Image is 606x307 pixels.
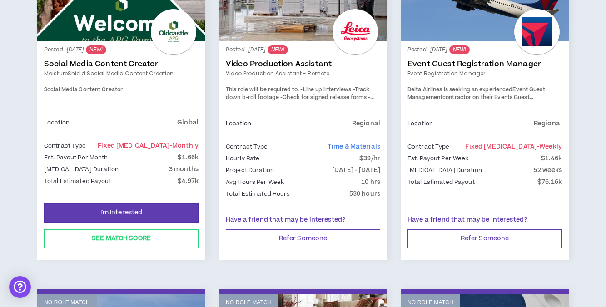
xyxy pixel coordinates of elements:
p: [DATE] - [DATE] [332,165,380,175]
p: Total Estimated Hours [226,189,290,199]
span: I'm Interested [100,208,143,217]
p: Avg Hours Per Week [226,177,284,187]
p: Regional [534,119,562,129]
span: Time & Materials [328,142,380,151]
p: Location [407,119,433,129]
p: No Role Match [226,298,272,307]
span: Fixed [MEDICAL_DATA] [465,142,562,151]
p: Location [226,119,251,129]
p: 3 months [169,164,199,174]
span: - weekly [537,142,562,151]
sup: NEW! [86,45,106,54]
a: MoistureShield Social Media Content Creation [44,69,199,78]
strong: Event Guest Management [407,86,545,102]
p: Global [177,118,199,128]
p: Have a friend that may be interested? [407,215,562,225]
span: - monthly [169,141,199,150]
p: Contract Type [44,141,86,151]
p: 530 hours [349,189,380,199]
button: I'm Interested [44,203,199,223]
p: Project Duration [226,165,274,175]
button: See Match Score [44,229,199,248]
p: Location [44,118,70,128]
p: Contract Type [226,142,268,152]
p: $39/hr [359,153,380,163]
p: $1.66k [178,153,199,163]
a: Event Guest Registration Manager [407,59,562,69]
p: Contract Type [407,142,450,152]
p: [MEDICAL_DATA] Duration [44,164,119,174]
p: $1.46k [541,153,562,163]
p: [MEDICAL_DATA] Duration [407,165,482,175]
span: This role will be required to: [226,86,299,94]
p: Have a friend that may be interested? [226,215,380,225]
p: 52 weeks [534,165,562,175]
p: $76.16k [537,177,562,187]
div: Open Intercom Messenger [9,276,31,298]
p: Hourly Rate [226,153,259,163]
p: No Role Match [44,298,90,307]
p: Posted - [DATE] [407,45,562,54]
span: -Check for signed release forms [280,94,366,101]
span: -Line up interviews [300,86,351,94]
p: Total Estimated Payout [407,177,475,187]
sup: NEW! [268,45,288,54]
p: 10 hrs [361,177,380,187]
p: Est. Payout Per Month [44,153,108,163]
span: contractor on their Events Guest Management team. This a 40hrs/week position with 3 days in the o... [407,94,549,117]
span: -Track down b-roll footage [226,86,369,102]
p: Posted - [DATE] [44,45,199,54]
span: Delta Airlines is seeking an experienced [407,86,512,94]
a: Video Production Assistant - Remote [226,69,380,78]
span: Fixed [MEDICAL_DATA] [98,141,199,150]
sup: NEW! [449,45,470,54]
p: Total Estimated Payout [44,176,111,186]
p: No Role Match [407,298,453,307]
a: Event Registration Manager [407,69,562,78]
a: Social Media Content Creator [44,59,199,69]
span: Social Media Content Creator [44,86,123,94]
span: -Keep projects up to date in Wrike. [226,94,374,109]
button: Refer Someone [407,229,562,248]
p: Est. Payout Per Week [407,153,468,163]
button: Refer Someone [226,229,380,248]
p: $4.97k [178,176,199,186]
p: Posted - [DATE] [226,45,380,54]
p: Regional [352,119,380,129]
a: Video Production Assistant [226,59,380,69]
